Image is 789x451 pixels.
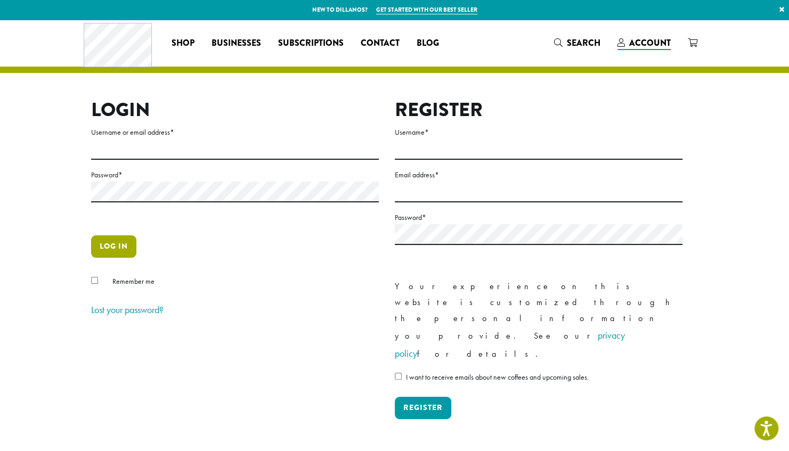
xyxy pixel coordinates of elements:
p: Your experience on this website is customized through the personal information you provide. See o... [395,278,682,363]
a: privacy policy [395,329,625,359]
button: Log in [91,235,136,258]
span: Subscriptions [278,37,344,50]
label: Username [395,126,682,139]
label: Username or email address [91,126,379,139]
a: Shop [163,35,203,52]
a: Lost your password? [91,304,164,316]
label: Email address [395,168,682,182]
label: Password [395,211,682,224]
span: Search [567,37,600,49]
span: I want to receive emails about new coffees and upcoming sales. [406,372,589,382]
input: I want to receive emails about new coffees and upcoming sales. [395,373,402,380]
label: Password [91,168,379,182]
span: Shop [172,37,194,50]
span: Remember me [112,276,154,286]
span: Businesses [212,37,261,50]
h2: Register [395,99,682,121]
button: Register [395,397,451,419]
span: Blog [417,37,439,50]
a: Search [546,34,609,52]
h2: Login [91,99,379,121]
a: Get started with our best seller [376,5,477,14]
span: Contact [361,37,400,50]
span: Account [629,37,671,49]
